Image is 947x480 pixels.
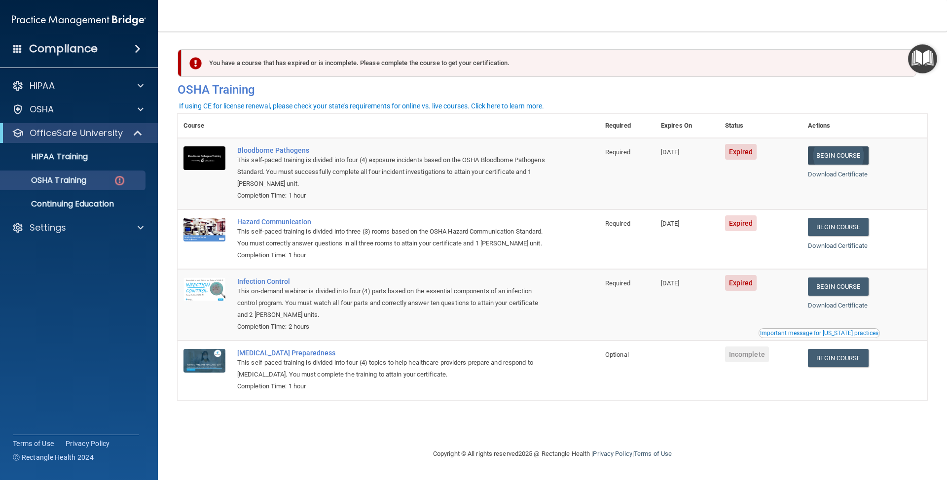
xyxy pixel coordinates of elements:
[30,127,123,139] p: OfficeSafe University
[189,57,202,69] img: exclamation-circle-solid-danger.72ef9ffc.png
[113,174,126,187] img: danger-circle.6113f641.png
[808,242,868,249] a: Download Certificate
[808,218,868,236] a: Begin Course
[30,222,66,234] p: Settings
[178,83,927,97] h4: OSHA Training
[12,222,144,234] a: Settings
[661,148,680,156] span: [DATE]
[12,103,144,115] a: OSHA
[725,275,757,291] span: Expired
[725,346,769,362] span: Incomplete
[808,302,868,309] a: Download Certificate
[655,114,719,138] th: Expires On
[66,439,110,448] a: Privacy Policy
[719,114,802,138] th: Status
[599,114,655,138] th: Required
[237,380,550,392] div: Completion Time: 1 hour
[808,277,868,296] a: Begin Course
[29,42,98,56] h4: Compliance
[179,103,544,109] div: If using CE for license renewal, please check your state's requirements for online vs. live cours...
[760,330,878,336] div: Important message for [US_STATE] practices
[13,439,54,448] a: Terms of Use
[6,152,88,162] p: HIPAA Training
[6,175,86,185] p: OSHA Training
[237,349,550,357] a: [MEDICAL_DATA] Preparedness
[12,127,143,139] a: OfficeSafe University
[178,101,546,111] button: If using CE for license renewal, please check your state's requirements for online vs. live cours...
[372,438,732,470] div: Copyright © All rights reserved 2025 @ Rectangle Health | |
[237,154,550,190] div: This self-paced training is divided into four (4) exposure incidents based on the OSHA Bloodborne...
[30,80,55,92] p: HIPAA
[12,10,146,30] img: PMB logo
[237,285,550,321] div: This on-demand webinar is divided into four (4) parts based on the essential components of an inf...
[802,114,927,138] th: Actions
[605,220,630,227] span: Required
[725,215,757,231] span: Expired
[661,220,680,227] span: [DATE]
[182,49,916,77] div: You have a course that has expired or is incomplete. Please complete the course to get your certi...
[237,218,550,226] a: Hazard Communication
[237,357,550,380] div: This self-paced training is divided into four (4) topics to help healthcare providers prepare and...
[759,328,880,338] button: Read this if you are a dental practitioner in the state of CA
[634,450,672,457] a: Terms of Use
[237,321,550,333] div: Completion Time: 2 hours
[237,146,550,154] a: Bloodborne Pathogens
[237,277,550,285] a: Infection Control
[808,146,868,165] a: Begin Course
[808,171,868,178] a: Download Certificate
[237,226,550,249] div: This self-paced training is divided into three (3) rooms based on the OSHA Hazard Communication S...
[605,279,630,287] span: Required
[808,349,868,367] a: Begin Course
[593,450,632,457] a: Privacy Policy
[661,279,680,287] span: [DATE]
[13,452,94,462] span: Ⓒ Rectangle Health 2024
[605,351,629,358] span: Optional
[178,114,231,138] th: Course
[12,80,144,92] a: HIPAA
[908,44,937,73] button: Open Resource Center
[6,199,141,209] p: Continuing Education
[725,144,757,160] span: Expired
[30,103,54,115] p: OSHA
[237,190,550,202] div: Completion Time: 1 hour
[605,148,630,156] span: Required
[237,249,550,261] div: Completion Time: 1 hour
